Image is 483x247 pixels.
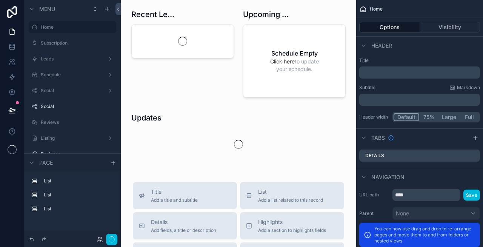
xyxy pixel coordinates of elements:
[370,6,383,12] span: Home
[359,57,480,63] label: Title
[371,173,405,181] span: Navigation
[240,182,344,209] button: ListAdd a list related to this record
[359,94,480,106] div: scrollable content
[392,207,480,220] button: None
[41,24,112,30] label: Home
[258,197,323,203] span: Add a list related to this record
[41,56,101,62] label: Leads
[449,85,480,91] a: Markdown
[460,113,479,121] button: Full
[41,103,112,110] label: Social
[41,40,112,46] label: Subscription
[151,188,198,196] span: Title
[396,210,409,217] span: None
[420,22,480,32] button: Visibility
[457,85,480,91] span: Markdown
[359,85,375,91] label: Subtitle
[41,151,112,157] label: Designer
[359,114,389,120] label: Header width
[44,206,110,212] label: List
[419,113,438,121] button: 75%
[39,159,53,167] span: Page
[44,192,110,198] label: List
[258,188,323,196] span: List
[359,66,480,79] div: scrollable content
[39,5,55,13] span: Menu
[240,212,344,239] button: HighlightsAdd a section to highlights fields
[374,226,475,244] p: You can now use drag and drop to re-arrange pages and move them to and from folders or nested views
[151,197,198,203] span: Add a title and subtitle
[41,72,101,78] label: Schedule
[258,227,326,233] span: Add a section to highlights fields
[438,113,460,121] button: Large
[133,182,237,209] button: TitleAdd a title and subtitle
[463,190,480,201] button: Save
[365,153,384,159] label: Details
[394,113,419,121] button: Default
[371,42,392,49] span: Header
[44,178,110,184] label: List
[41,119,112,125] label: Reviews
[359,210,389,216] label: Parent
[151,218,216,226] span: Details
[359,192,389,198] label: URL path
[41,135,101,141] label: Listing
[359,22,420,32] button: Options
[41,88,101,94] label: Social
[151,227,216,233] span: Add fields, a title or description
[258,218,326,226] span: Highlights
[24,171,121,222] div: scrollable content
[133,212,237,239] button: DetailsAdd fields, a title or description
[371,134,385,142] span: Tabs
